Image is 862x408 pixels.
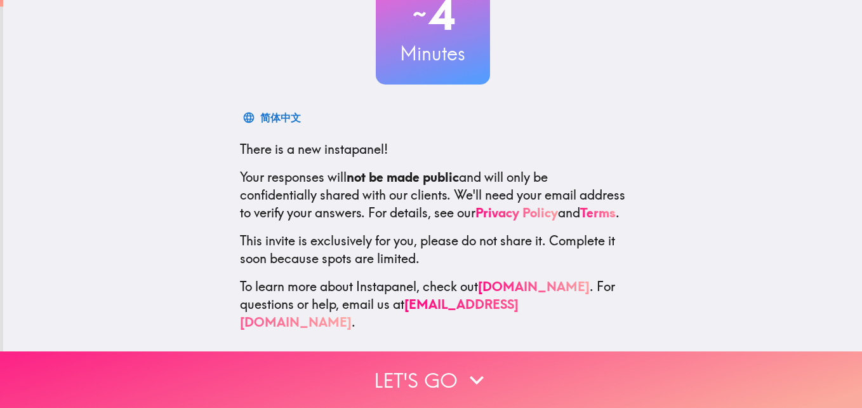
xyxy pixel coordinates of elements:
[240,296,519,330] a: [EMAIL_ADDRESS][DOMAIN_NAME]
[475,205,558,221] a: Privacy Policy
[240,105,306,130] button: 简体中文
[240,168,626,222] p: Your responses will and will only be confidentially shared with our clients. We'll need your emai...
[580,205,616,221] a: Terms
[347,169,459,185] b: not be made public
[260,109,301,126] div: 简体中文
[240,141,388,157] span: There is a new instapanel!
[240,232,626,268] p: This invite is exclusively for you, please do not share it. Complete it soon because spots are li...
[240,278,626,331] p: To learn more about Instapanel, check out . For questions or help, email us at .
[376,40,490,67] h3: Minutes
[478,278,590,294] a: [DOMAIN_NAME]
